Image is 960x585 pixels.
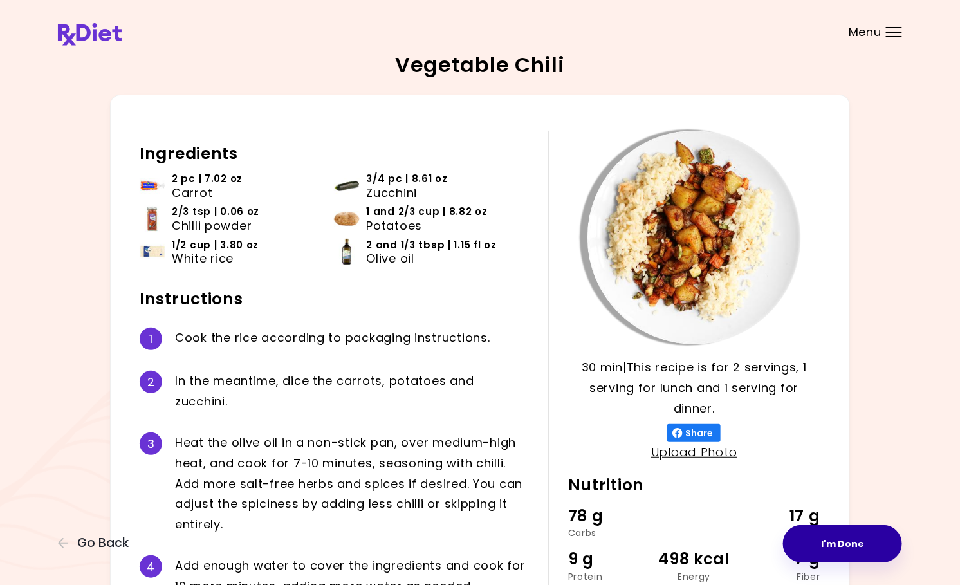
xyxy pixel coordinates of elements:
p: 30 min | This recipe is for 2 servings, 1 serving for lunch and 1 serving for dinner. [568,357,820,419]
div: 2 [140,371,162,393]
h2: Ingredients [140,144,529,164]
div: 7 g [736,547,820,571]
div: H e a t t h e o l i v e o i l i n a n o n - s t i c k p a n , o v e r m e d i u m - h i g h h e a... [175,432,529,535]
span: Menu [849,26,882,38]
div: C o o k t h e r i c e a c c o r d i n g t o p a c k a g i n g i n s t r u c t i o n s . [175,328,529,350]
div: I n t h e m e a n t i m e , d i c e t h e c a r r o t s , p o t a t o e s a n d z u c c h i n i . [175,371,529,412]
span: 2 pc | 7.02 oz [172,172,243,186]
span: Share [683,428,715,438]
div: Carbs [568,528,652,537]
button: Go Back [58,536,135,550]
button: Share [667,424,721,442]
span: 2/3 tsp | 0.06 oz [172,205,259,219]
a: Upload Photo [651,444,737,460]
div: 9 g [568,547,652,571]
div: 1 [140,328,162,350]
span: Potatoes [366,219,422,233]
div: 78 g [568,504,652,528]
div: Fiber [736,572,820,581]
h2: Vegetable Chili [395,55,565,75]
div: Energy [652,572,737,581]
button: I'm Done [783,525,902,562]
span: White rice [172,252,234,266]
span: 2 and 1/3 tbsp | 1.15 fl oz [366,238,496,252]
div: 4 [140,555,162,578]
div: 17 g [736,504,820,528]
span: Zucchini [366,186,417,200]
span: Olive oil [366,252,414,266]
div: 498 kcal [652,547,737,571]
span: Go Back [77,536,129,550]
div: Fat [736,528,820,537]
span: 1 and 2/3 cup | 8.82 oz [366,205,488,219]
div: Protein [568,572,652,581]
span: Chilli powder [172,219,252,233]
h2: Nutrition [568,475,820,496]
span: 3/4 pc | 8.61 oz [366,172,448,186]
img: RxDiet [58,23,122,46]
span: 1/2 cup | 3.80 oz [172,238,259,252]
h2: Instructions [140,289,529,310]
span: Carrot [172,186,212,200]
div: 3 [140,432,162,455]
